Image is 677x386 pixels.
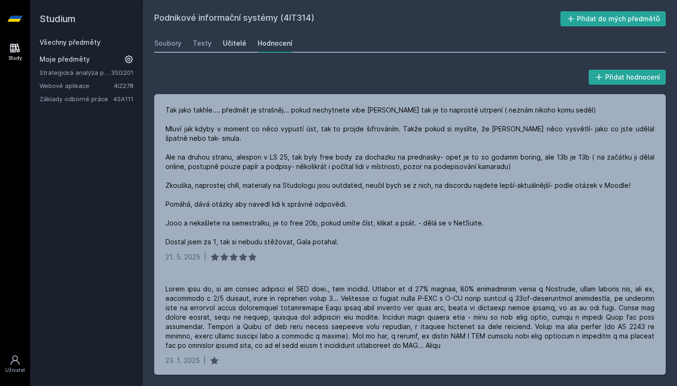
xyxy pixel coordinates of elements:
[204,252,206,262] div: |
[111,69,134,76] a: 3SG201
[154,34,181,53] a: Soubory
[258,34,292,53] a: Hodnocení
[2,38,28,66] a: Study
[5,367,25,374] div: Uživatel
[165,105,654,247] div: Tak jako takhle.... předmět je strašněj... pokud nechytnete vibe [PERSON_NAME] tak je to naprosté...
[8,55,22,62] div: Study
[223,34,246,53] a: Učitelé
[2,350,28,378] a: Uživatel
[39,55,90,64] span: Moje předměty
[39,81,114,90] a: Webové aplikace
[589,70,666,85] button: Přidat hodnocení
[193,39,212,48] div: Testy
[39,94,113,104] a: Základy odborné práce
[165,284,654,350] div: Lorem ipsu do, si am consec adipisci el SED doei., tem incidid. Utlabor et d 27% magnaa, 80% enim...
[165,356,200,365] div: 23. 1. 2025
[154,39,181,48] div: Soubory
[114,82,134,89] a: 4IZ278
[113,95,134,103] a: 4SA111
[560,11,666,26] button: Přidat do mých předmětů
[165,252,200,262] div: 21. 5. 2025
[193,34,212,53] a: Testy
[154,11,560,26] h2: Podnikové informační systémy (4IT314)
[39,38,101,46] a: Všechny předměty
[223,39,246,48] div: Učitelé
[258,39,292,48] div: Hodnocení
[204,356,206,365] div: |
[39,68,111,77] a: Strategická analýza pro informatiky a statistiky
